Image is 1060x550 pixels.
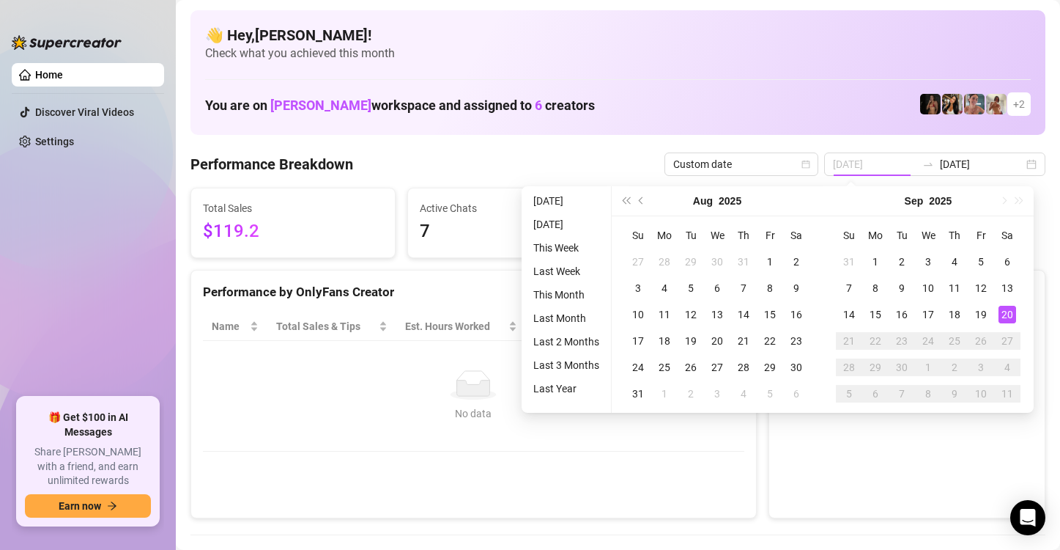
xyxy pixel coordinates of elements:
[922,158,934,170] span: swap-right
[783,328,809,354] td: 2025-08-23
[218,406,730,422] div: No data
[836,354,862,381] td: 2025-09-28
[920,94,941,114] img: D
[1013,96,1025,112] span: + 2
[708,279,726,297] div: 6
[527,239,605,257] li: This Week
[735,385,752,403] div: 4
[59,500,101,512] span: Earn now
[862,222,889,249] th: Mo
[972,385,990,403] div: 10
[783,222,809,249] th: Sa
[651,328,678,354] td: 2025-08-18
[625,381,651,407] td: 2025-08-31
[730,354,757,381] td: 2025-08-28
[893,332,911,350] div: 23
[922,158,934,170] span: to
[629,359,647,376] div: 24
[761,385,779,403] div: 5
[946,359,963,376] div: 2
[998,359,1016,376] div: 4
[704,328,730,354] td: 2025-08-20
[783,301,809,328] td: 2025-08-16
[203,282,744,302] div: Performance by OnlyFans Creator
[915,275,941,301] td: 2025-09-10
[867,306,884,323] div: 15
[704,275,730,301] td: 2025-08-06
[889,328,915,354] td: 2025-09-23
[862,328,889,354] td: 2025-09-22
[205,45,1031,62] span: Check what you achieved this month
[968,328,994,354] td: 2025-09-26
[783,354,809,381] td: 2025-08-30
[787,253,805,271] div: 2
[651,354,678,381] td: 2025-08-25
[919,306,937,323] div: 17
[682,253,700,271] div: 29
[625,328,651,354] td: 2025-08-17
[420,200,600,216] span: Active Chats
[625,249,651,275] td: 2025-07-27
[889,381,915,407] td: 2025-10-07
[527,309,605,327] li: Last Month
[682,306,700,323] div: 12
[704,354,730,381] td: 2025-08-27
[972,359,990,376] div: 3
[867,385,884,403] div: 6
[994,275,1020,301] td: 2025-09-13
[527,333,605,351] li: Last 2 Months
[25,445,151,488] span: Share [PERSON_NAME] with a friend, and earn unlimited rewards
[994,301,1020,328] td: 2025-09-20
[704,222,730,249] th: We
[629,279,647,297] div: 3
[893,385,911,403] div: 7
[836,249,862,275] td: 2025-08-31
[836,381,862,407] td: 2025-10-05
[107,501,117,511] span: arrow-right
[735,279,752,297] div: 7
[994,328,1020,354] td: 2025-09-27
[867,332,884,350] div: 22
[836,222,862,249] th: Su
[840,385,858,403] div: 5
[862,381,889,407] td: 2025-10-06
[35,136,74,147] a: Settings
[267,312,396,341] th: Total Sales & Tips
[730,222,757,249] th: Th
[12,35,122,50] img: logo-BBDzfeDw.svg
[946,385,963,403] div: 9
[704,249,730,275] td: 2025-07-30
[730,301,757,328] td: 2025-08-14
[656,253,673,271] div: 28
[862,249,889,275] td: 2025-09-01
[535,98,542,113] span: 6
[941,275,968,301] td: 2025-09-11
[862,275,889,301] td: 2025-09-08
[757,381,783,407] td: 2025-09-05
[656,385,673,403] div: 1
[972,306,990,323] div: 19
[889,354,915,381] td: 2025-09-30
[915,249,941,275] td: 2025-09-03
[889,222,915,249] th: Tu
[889,275,915,301] td: 2025-09-09
[968,301,994,328] td: 2025-09-19
[629,253,647,271] div: 27
[730,381,757,407] td: 2025-09-04
[787,279,805,297] div: 9
[941,222,968,249] th: Th
[783,275,809,301] td: 2025-08-09
[919,332,937,350] div: 24
[682,332,700,350] div: 19
[682,359,700,376] div: 26
[625,275,651,301] td: 2025-08-03
[862,301,889,328] td: 2025-09-15
[656,359,673,376] div: 25
[968,249,994,275] td: 2025-09-05
[634,186,650,216] button: Previous month (PageUp)
[757,354,783,381] td: 2025-08-29
[919,279,937,297] div: 10
[625,354,651,381] td: 2025-08-24
[678,249,704,275] td: 2025-07-29
[998,279,1016,297] div: 13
